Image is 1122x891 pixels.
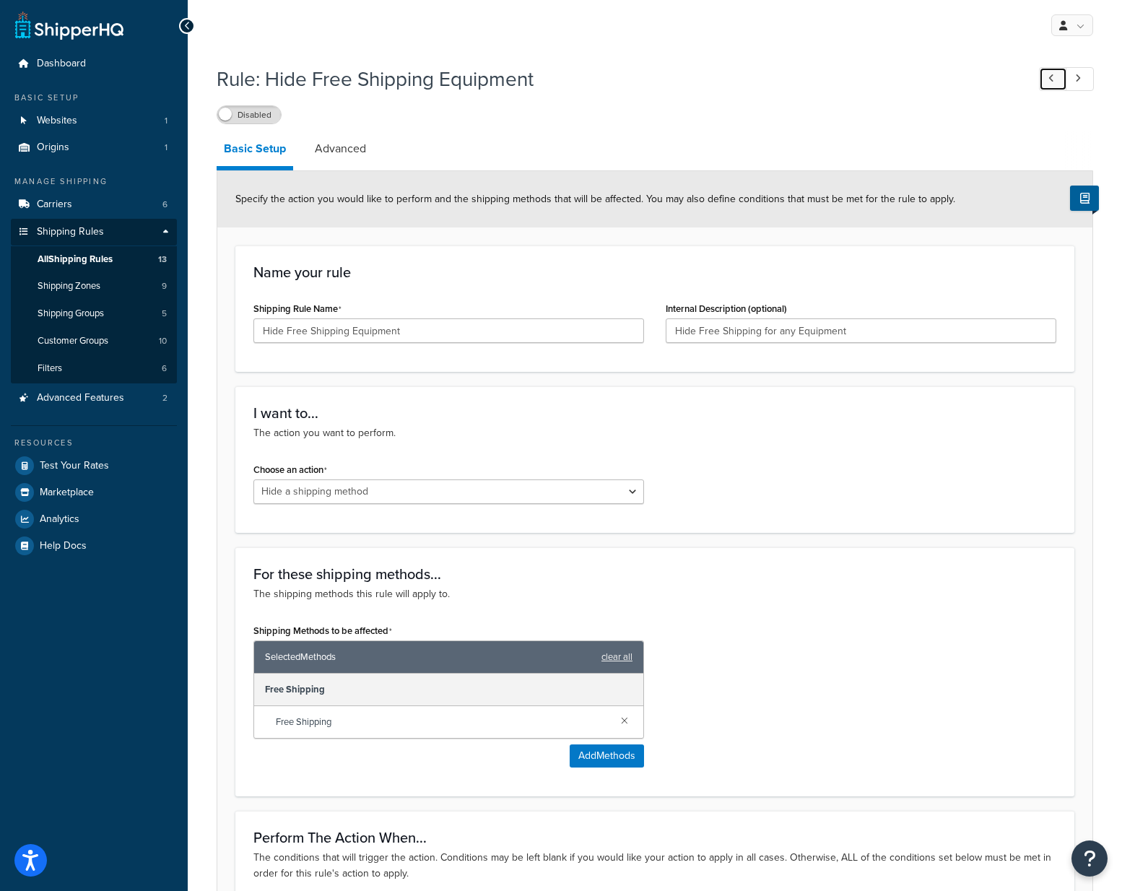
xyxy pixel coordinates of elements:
span: 1 [165,115,168,127]
a: Shipping Groups5 [11,300,177,327]
a: AllShipping Rules13 [11,246,177,273]
span: Shipping Groups [38,308,104,320]
li: Websites [11,108,177,134]
div: Basic Setup [11,92,177,104]
span: Shipping Rules [37,226,104,238]
span: Specify the action you would like to perform and the shipping methods that will be affected. You ... [235,191,955,207]
label: Internal Description (optional) [666,303,787,314]
h3: Name your rule [253,264,1056,280]
span: All Shipping Rules [38,253,113,266]
a: Origins1 [11,134,177,161]
a: Customer Groups10 [11,328,177,355]
span: 10 [159,335,167,347]
span: Marketplace [40,487,94,499]
a: Dashboard [11,51,177,77]
li: Filters [11,355,177,382]
span: 13 [158,253,167,266]
div: Free Shipping [254,674,643,706]
a: Next Record [1066,67,1094,91]
a: Basic Setup [217,131,293,170]
span: Advanced Features [37,392,124,404]
a: Analytics [11,506,177,532]
span: Customer Groups [38,335,108,347]
a: Previous Record [1039,67,1067,91]
button: Show Help Docs [1070,186,1099,211]
li: Shipping Zones [11,273,177,300]
a: clear all [601,647,632,667]
span: Test Your Rates [40,460,109,472]
h3: For these shipping methods... [253,566,1056,582]
li: Origins [11,134,177,161]
a: Help Docs [11,533,177,559]
span: 2 [162,392,168,404]
li: Customer Groups [11,328,177,355]
a: Marketplace [11,479,177,505]
li: Advanced Features [11,385,177,412]
li: Shipping Groups [11,300,177,327]
li: Carriers [11,191,177,218]
span: Shipping Zones [38,280,100,292]
span: 1 [165,142,168,154]
span: Dashboard [37,58,86,70]
p: The action you want to perform. [253,425,1056,441]
span: Websites [37,115,77,127]
label: Choose an action [253,464,327,476]
div: Manage Shipping [11,175,177,188]
span: Free Shipping [276,712,609,732]
span: Help Docs [40,540,87,552]
div: Resources [11,437,177,449]
span: Carriers [37,199,72,211]
a: Shipping Rules [11,219,177,245]
label: Shipping Methods to be affected [253,625,392,637]
h1: Rule: Hide Free Shipping Equipment [217,65,1012,93]
a: Advanced [308,131,373,166]
a: Advanced Features2 [11,385,177,412]
p: The conditions that will trigger the action. Conditions may be left blank if you would like your ... [253,850,1056,882]
h3: I want to... [253,405,1056,421]
span: Filters [38,362,62,375]
span: Selected Methods [265,647,594,667]
span: 6 [162,362,167,375]
li: Shipping Rules [11,219,177,383]
a: Websites1 [11,108,177,134]
span: 5 [162,308,167,320]
span: Analytics [40,513,79,526]
a: Carriers6 [11,191,177,218]
button: Open Resource Center [1071,840,1108,877]
span: 6 [162,199,168,211]
label: Shipping Rule Name [253,303,342,315]
button: AddMethods [570,744,644,768]
a: Test Your Rates [11,453,177,479]
a: Filters6 [11,355,177,382]
span: 9 [162,280,167,292]
p: The shipping methods this rule will apply to. [253,586,1056,602]
a: Shipping Zones9 [11,273,177,300]
span: Origins [37,142,69,154]
h3: Perform The Action When... [253,830,1056,846]
label: Disabled [217,106,281,123]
